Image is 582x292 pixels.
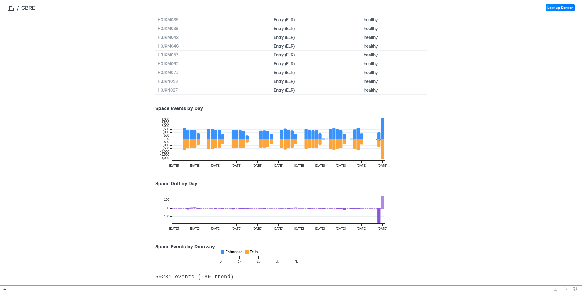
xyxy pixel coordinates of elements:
td: healthy [361,59,427,68]
td: Entry (ELR) [271,59,361,68]
tspan: [DATE] [190,164,200,167]
tspan: 0 [220,260,222,263]
td: healthy [361,42,427,51]
p: 59231 events (-89 trend) [155,273,427,280]
tspan: −2,500 [160,153,169,156]
tspan: [DATE] [169,164,179,167]
a: H3JKN013 [158,79,178,84]
a: H3JKM046 [158,43,179,49]
tspan: [DATE] [232,227,242,230]
tspan: [DATE] [357,227,366,230]
tspan: [DATE] [357,164,366,167]
td: healthy [361,77,427,86]
tspan: [DATE] [294,164,304,167]
tspan: [DATE] [253,227,263,230]
tspan: [DATE] [169,227,179,230]
tspan: [DATE] [253,164,263,167]
tspan: [DATE] [232,164,242,167]
nav: breadcrumb [7,4,35,11]
a: H3JKM057 [158,52,178,57]
tspan: 2,500 [161,121,169,124]
td: Entry (ELR) [271,68,361,77]
a: H3JKM062 [158,61,179,66]
tspan: 1,500 [161,127,169,131]
td: Entry (ELR) [271,51,361,59]
tspan: [DATE] [336,227,346,230]
a: H3JKN027 [158,87,178,93]
td: Entry (ELR) [271,33,361,42]
tspan: [DATE] [294,227,304,230]
td: Entry (ELR) [271,42,361,51]
tspan: [DATE] [190,227,200,230]
tspan: 1,000 [161,131,169,134]
tspan: 0 [167,137,169,141]
td: Entry (ELR) [271,77,361,86]
tspan: 3,000 [161,118,169,121]
a: H3JKM038 [158,26,178,31]
tspan: −1,000 [160,144,169,147]
tspan: −500 [162,140,169,144]
tspan: −2,000 [160,150,169,153]
a: CBRE [21,4,35,11]
text: Entrances [226,250,242,254]
td: healthy [361,51,427,59]
tspan: 0 [167,206,169,210]
a: H3JKM035 [158,17,178,22]
tspan: 1k [238,260,242,263]
p: Space Events by Day [148,104,434,112]
tspan: [DATE] [315,227,325,230]
tspan: −100 [162,215,169,218]
tspan: 3k [276,260,279,263]
tspan: 2,000 [161,124,169,127]
button: Lookup Sensor [546,4,575,11]
tspan: 4k [295,260,298,263]
tspan: [DATE] [315,164,325,167]
tspan: [DATE] [378,164,387,167]
p: Space Drift by Day [148,180,434,187]
tspan: [DATE] [378,227,387,230]
td: healthy [361,68,427,77]
span: / [17,4,19,11]
tspan: [DATE] [336,164,346,167]
a: H3JKM042 [158,35,179,40]
tspan: 2k [257,260,260,263]
td: healthy [361,15,427,24]
tspan: 100 [164,198,169,201]
tspan: [DATE] [211,164,221,167]
tspan: [DATE] [211,227,221,230]
tspan: −1,500 [160,147,169,150]
a: H3JKM071 [158,70,178,75]
tspan: −3,000 [160,156,169,160]
td: healthy [361,86,427,95]
td: Entry (ELR) [271,86,361,95]
td: healthy [361,24,427,33]
text: Exits [250,250,258,254]
td: Entry (ELR) [271,24,361,33]
p: Space Events by Doorway [148,243,434,250]
tspan: 500 [164,134,169,137]
tspan: [DATE] [273,164,283,167]
td: healthy [361,33,427,42]
tspan: [DATE] [273,227,283,230]
td: Entry (ELR) [271,15,361,24]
